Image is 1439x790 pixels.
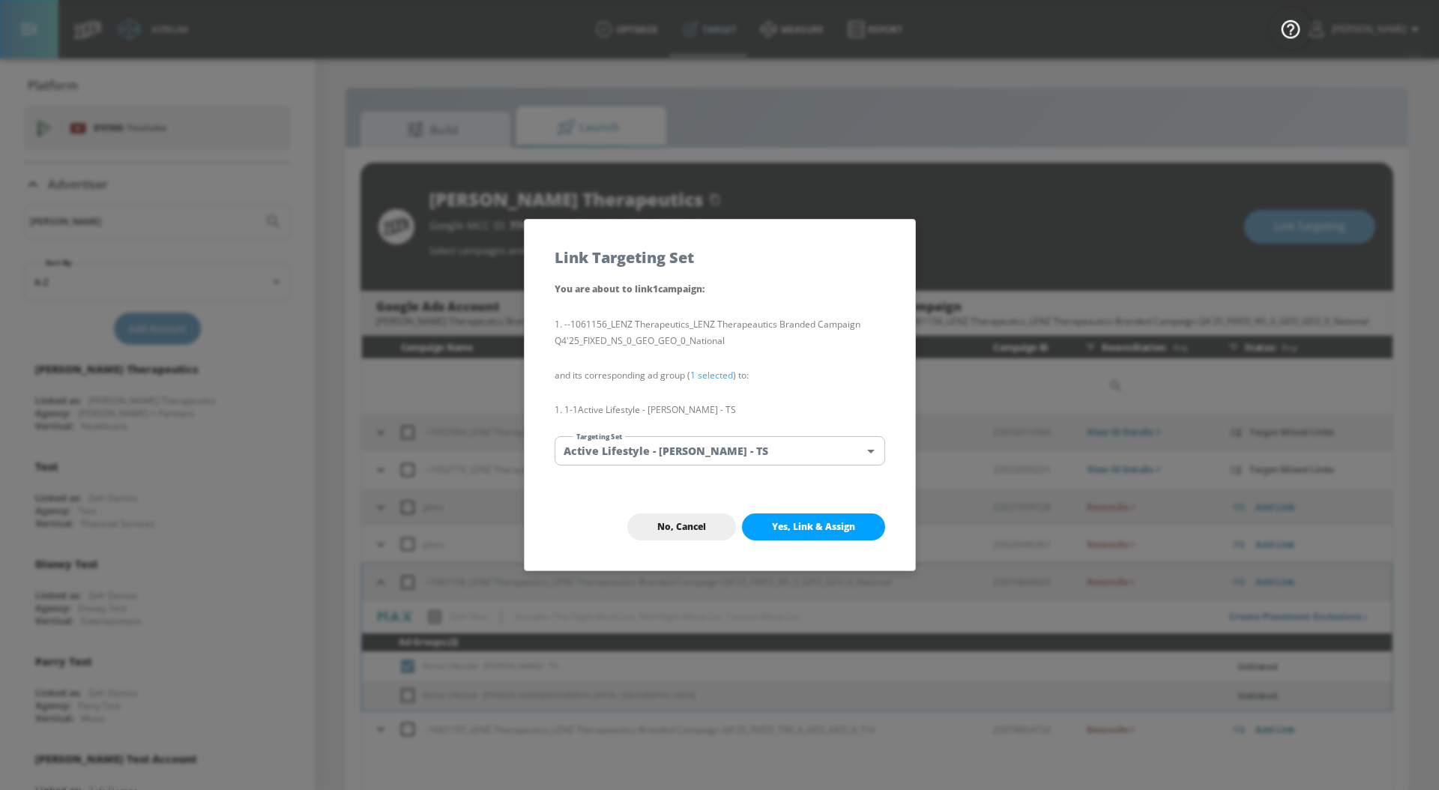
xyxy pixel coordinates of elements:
[772,521,855,533] span: Yes, Link & Assign
[555,436,885,465] div: Active Lifestyle - [PERSON_NAME] - TS
[555,367,885,384] p: and its corresponding ad group ( ) to:
[742,513,885,540] button: Yes, Link & Assign
[1270,7,1312,49] button: Open Resource Center
[690,369,733,382] a: 1 selected
[555,280,885,298] p: You are about to link 1 campaign :
[555,402,885,418] li: 1-1 Active Lifestyle - [PERSON_NAME] - TS
[555,250,694,265] h5: Link Targeting Set
[555,316,885,349] li: --1061156_LENZ Therapeutics_LENZ Therapeautics Branded Campaign Q4'25_FIXED_NS_0_GEO_GEO_0_National
[657,521,706,533] span: No, Cancel
[627,513,736,540] button: No, Cancel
